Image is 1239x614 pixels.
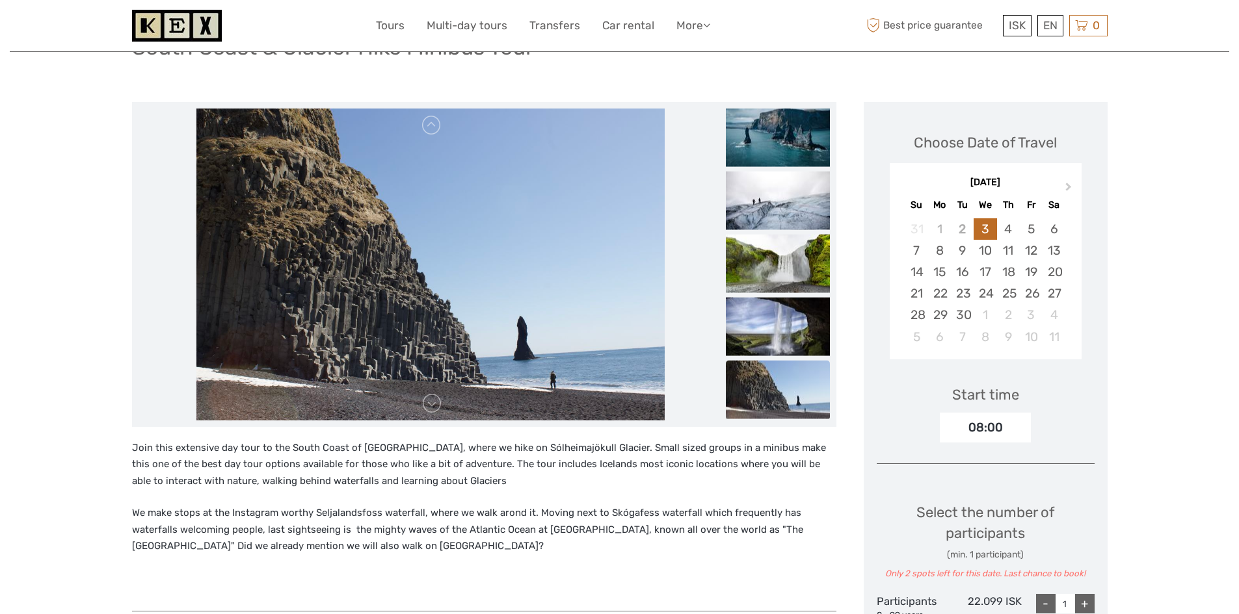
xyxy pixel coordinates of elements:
div: Choose Wednesday, October 8th, 2025 [974,326,996,348]
img: b61355d75d054440b3177864c5ab5c5d_slider_thumbnail.jpeg [726,171,830,229]
p: We're away right now. Please check back later! [18,23,147,33]
div: Choose Wednesday, September 3rd, 2025 [974,218,996,240]
div: Not available Tuesday, September 2nd, 2025 [951,218,974,240]
div: Choose Thursday, October 9th, 2025 [997,326,1020,348]
div: Not available Sunday, August 31st, 2025 [905,218,928,240]
div: - [1036,594,1056,613]
div: Choose Thursday, September 18th, 2025 [997,261,1020,283]
div: Choose Monday, September 29th, 2025 [928,304,951,326]
div: Choose Saturday, September 13th, 2025 [1043,240,1065,261]
div: Choose Tuesday, September 23rd, 2025 [951,283,974,304]
div: month 2025-09 [894,218,1077,348]
div: Choose Sunday, September 14th, 2025 [905,261,928,283]
div: Mo [928,196,951,214]
img: ec2fef9f186e45c387b58f68c069cea8_main_slider.jpeg [196,109,665,420]
div: Choose Thursday, September 11th, 2025 [997,240,1020,261]
a: Multi-day tours [427,16,507,35]
div: Choose Monday, September 22nd, 2025 [928,283,951,304]
div: Choose Wednesday, October 1st, 2025 [974,304,996,326]
div: EN [1037,15,1063,36]
div: Choose Saturday, September 20th, 2025 [1043,261,1065,283]
div: Choose Saturday, October 4th, 2025 [1043,304,1065,326]
div: 08:00 [940,413,1031,442]
a: Transfers [529,16,580,35]
div: Choose Wednesday, September 17th, 2025 [974,261,996,283]
div: Not available Monday, September 1st, 2025 [928,218,951,240]
div: Choose Date of Travel [914,133,1057,153]
div: Choose Sunday, September 21st, 2025 [905,283,928,304]
div: Choose Monday, September 8th, 2025 [928,240,951,261]
div: Tu [951,196,974,214]
a: Tours [376,16,405,35]
img: a88d656e09274c8eb6a8211baa1b737c_slider_thumbnail.jpeg [726,297,830,355]
div: Choose Friday, October 3rd, 2025 [1020,304,1043,326]
div: Choose Friday, September 5th, 2025 [1020,218,1043,240]
span: ISK [1009,19,1026,32]
div: Start time [952,385,1019,405]
div: (min. 1 participant) [877,548,1095,561]
div: Choose Tuesday, September 16th, 2025 [951,261,974,283]
div: Choose Friday, September 19th, 2025 [1020,261,1043,283]
div: Choose Monday, September 15th, 2025 [928,261,951,283]
div: Choose Thursday, September 4th, 2025 [997,218,1020,240]
div: Choose Tuesday, September 9th, 2025 [951,240,974,261]
div: Choose Saturday, October 11th, 2025 [1043,326,1065,348]
div: Su [905,196,928,214]
a: More [676,16,710,35]
div: + [1075,594,1095,613]
div: Choose Thursday, October 2nd, 2025 [997,304,1020,326]
button: Open LiveChat chat widget [150,20,165,36]
div: Choose Saturday, September 27th, 2025 [1043,283,1065,304]
div: Choose Tuesday, October 7th, 2025 [951,326,974,348]
div: Choose Wednesday, September 24th, 2025 [974,283,996,304]
button: Next Month [1059,179,1080,200]
p: We make stops at the Instagram worthy Seljalandsfoss waterfall, where we walk arond it. Moving ne... [132,505,836,555]
div: Choose Monday, October 6th, 2025 [928,326,951,348]
img: ec2fef9f186e45c387b58f68c069cea8_slider_thumbnail.jpeg [726,360,830,418]
span: 0 [1091,19,1102,32]
div: Choose Sunday, September 7th, 2025 [905,240,928,261]
div: Th [997,196,1020,214]
div: [DATE] [890,176,1082,190]
div: Choose Wednesday, September 10th, 2025 [974,240,996,261]
a: Car rental [602,16,654,35]
span: Best price guarantee [864,15,1000,36]
div: Choose Friday, October 10th, 2025 [1020,326,1043,348]
img: 1261-44dab5bb-39f8-40da-b0c2-4d9fce00897c_logo_small.jpg [132,10,222,42]
div: Choose Sunday, September 28th, 2025 [905,304,928,326]
p: Join this extensive day tour to the South Coast of [GEOGRAPHIC_DATA], where we hike on Sólheimajö... [132,440,836,490]
img: 8611906034704196b58d79eddb30d197_slider_thumbnail.jpeg [726,108,830,166]
div: Choose Tuesday, September 30th, 2025 [951,304,974,326]
div: Choose Saturday, September 6th, 2025 [1043,218,1065,240]
div: Choose Sunday, October 5th, 2025 [905,326,928,348]
img: 2dccb5bc9a5447a8b216c5b883c28326_slider_thumbnail.jpeg [726,234,830,292]
div: Choose Friday, September 12th, 2025 [1020,240,1043,261]
div: Select the number of participants [877,502,1095,580]
div: Fr [1020,196,1043,214]
div: Choose Friday, September 26th, 2025 [1020,283,1043,304]
div: Only 2 spots left for this date. Last chance to book! [877,568,1095,580]
div: Sa [1043,196,1065,214]
div: Choose Thursday, September 25th, 2025 [997,283,1020,304]
div: We [974,196,996,214]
